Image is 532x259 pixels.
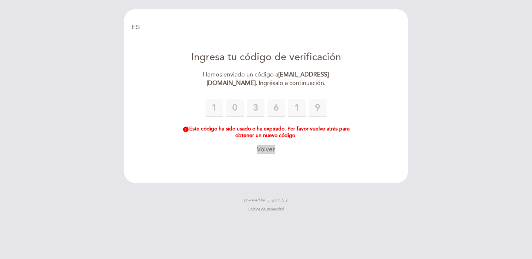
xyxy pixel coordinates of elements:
[288,99,306,117] input: 0
[309,99,327,117] input: 0
[244,198,265,203] span: powered by
[181,50,351,65] div: Ingresa tu código de verificación
[183,126,189,133] i: error
[257,145,275,154] button: Volver
[207,71,329,87] strong: [EMAIL_ADDRESS][DOMAIN_NAME]
[267,99,285,117] input: 0
[244,198,288,203] a: powered by
[181,71,351,88] div: Hemos enviado un código a . Ingrésalo a continuación.
[248,207,284,212] a: Política de privacidad
[181,126,351,139] div: Este código ha sido usado o ha expirado. Por favor vuelve atrás para obtener un nuevo código.
[205,99,223,117] input: 0
[247,99,265,117] input: 0
[226,99,244,117] input: 0
[267,198,288,202] img: MEITRE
